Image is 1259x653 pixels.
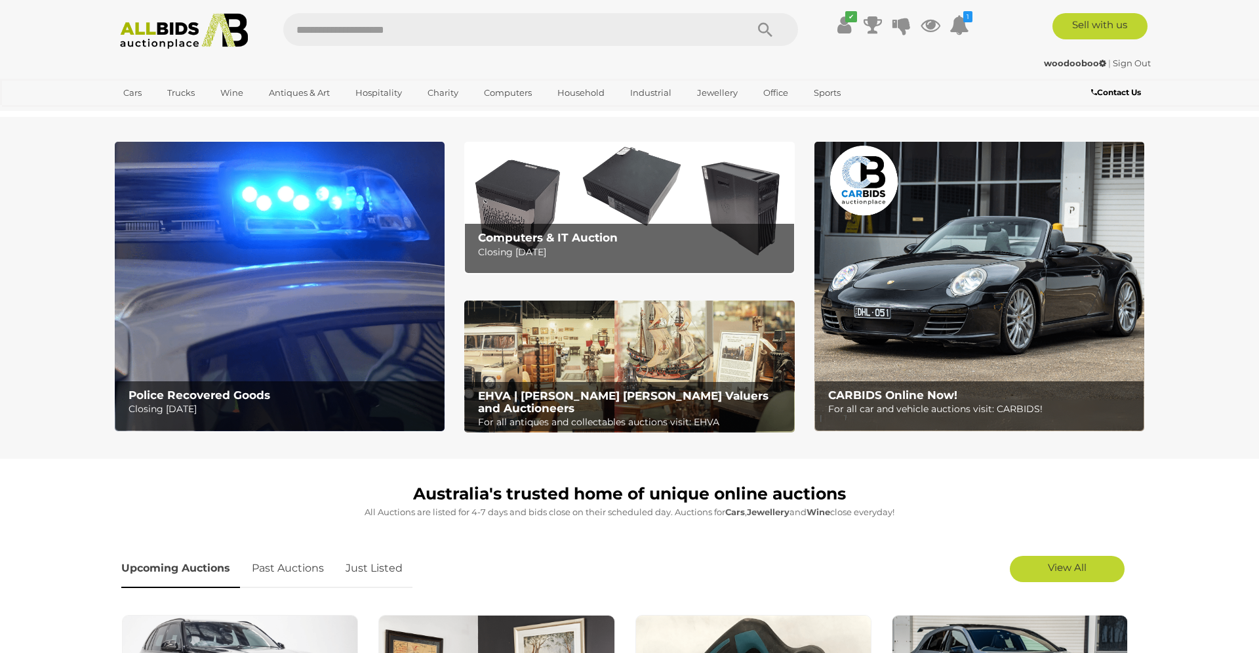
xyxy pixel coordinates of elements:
[121,549,240,588] a: Upcoming Auctions
[478,414,787,431] p: For all antiques and collectables auctions visit: EHVA
[113,13,255,49] img: Allbids.com.au
[419,82,467,104] a: Charity
[1091,85,1144,100] a: Contact Us
[1044,58,1108,68] a: woodooboo
[949,13,969,37] a: 1
[963,11,972,22] i: 1
[159,82,203,104] a: Trucks
[478,231,618,244] b: Computers & IT Auction
[1044,58,1106,68] strong: woodooboo
[129,401,437,417] p: Closing [DATE]
[478,389,769,415] b: EHVA | [PERSON_NAME] [PERSON_NAME] Valuers and Auctioneers
[475,82,540,104] a: Computers
[1052,13,1148,39] a: Sell with us
[807,507,830,517] strong: Wine
[212,82,252,104] a: Wine
[732,13,798,46] button: Search
[828,401,1137,417] p: For all car and vehicle auctions visit: CARBIDS!
[121,485,1138,503] h1: Australia's trusted home of unique online auctions
[834,13,854,37] a: ✔
[347,82,410,104] a: Hospitality
[755,82,797,104] a: Office
[1048,561,1087,574] span: View All
[725,507,745,517] strong: Cars
[115,142,445,431] img: Police Recovered Goods
[478,244,787,261] p: Closing [DATE]
[121,505,1138,520] p: All Auctions are listed for 4-7 days and bids close on their scheduled day. Auctions for , and cl...
[464,301,794,433] a: EHVA | Evans Hastings Valuers and Auctioneers EHVA | [PERSON_NAME] [PERSON_NAME] Valuers and Auct...
[1108,58,1111,68] span: |
[622,82,680,104] a: Industrial
[1091,87,1141,97] b: Contact Us
[845,11,857,22] i: ✔
[814,142,1144,431] img: CARBIDS Online Now!
[1113,58,1151,68] a: Sign Out
[747,507,789,517] strong: Jewellery
[464,142,794,274] img: Computers & IT Auction
[115,104,225,125] a: [GEOGRAPHIC_DATA]
[814,142,1144,431] a: CARBIDS Online Now! CARBIDS Online Now! For all car and vehicle auctions visit: CARBIDS!
[464,142,794,274] a: Computers & IT Auction Computers & IT Auction Closing [DATE]
[805,82,849,104] a: Sports
[115,82,150,104] a: Cars
[828,389,957,402] b: CARBIDS Online Now!
[242,549,334,588] a: Past Auctions
[1010,556,1125,582] a: View All
[689,82,746,104] a: Jewellery
[260,82,338,104] a: Antiques & Art
[129,389,270,402] b: Police Recovered Goods
[115,142,445,431] a: Police Recovered Goods Police Recovered Goods Closing [DATE]
[336,549,412,588] a: Just Listed
[549,82,613,104] a: Household
[464,301,794,433] img: EHVA | Evans Hastings Valuers and Auctioneers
